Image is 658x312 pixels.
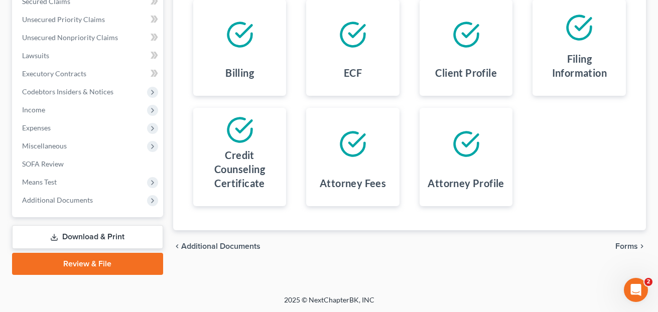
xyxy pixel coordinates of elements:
span: Executory Contracts [22,69,86,78]
i: chevron_right [638,242,646,250]
h4: Credit Counseling Certificate [201,148,279,190]
span: Miscellaneous [22,141,67,150]
span: SOFA Review [22,160,64,168]
a: Review & File [12,253,163,275]
i: chevron_left [173,242,181,250]
h4: Attorney Profile [428,176,504,190]
span: Lawsuits [22,51,49,60]
a: chevron_left Additional Documents [173,242,260,250]
span: Additional Documents [22,196,93,204]
span: Means Test [22,178,57,186]
a: Unsecured Nonpriority Claims [14,29,163,47]
a: Unsecured Priority Claims [14,11,163,29]
a: Executory Contracts [14,65,163,83]
a: Lawsuits [14,47,163,65]
a: Download & Print [12,225,163,249]
span: Additional Documents [181,242,260,250]
h4: ECF [344,66,362,80]
span: Unsecured Priority Claims [22,15,105,24]
span: Forms [615,242,638,250]
h4: Billing [225,66,254,80]
h4: Client Profile [435,66,497,80]
span: Income [22,105,45,114]
span: Expenses [22,123,51,132]
a: SOFA Review [14,155,163,173]
button: Forms chevron_right [615,242,646,250]
h4: Filing Information [541,52,618,80]
h4: Attorney Fees [320,176,386,190]
span: Unsecured Nonpriority Claims [22,33,118,42]
span: Codebtors Insiders & Notices [22,87,113,96]
iframe: Intercom live chat [624,278,648,302]
span: 2 [644,278,652,286]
